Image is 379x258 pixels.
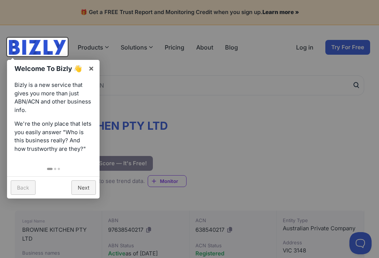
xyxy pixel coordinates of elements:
h1: Welcome To Bizly 👋 [14,64,84,74]
a: Back [11,180,36,195]
a: Next [71,180,96,195]
p: We're the only place that lets you easily answer "Who is this business really? And how trustworth... [14,120,92,153]
a: × [83,60,100,77]
p: Bizly is a new service that gives you more than just ABN/ACN and other business info. [14,81,92,114]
